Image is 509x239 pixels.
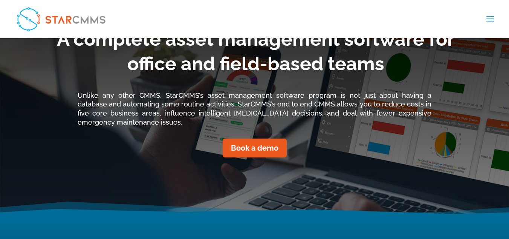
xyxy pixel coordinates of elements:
[13,3,110,35] img: StarCMMS
[384,157,509,239] iframe: Chat Widget
[78,91,432,127] p: Unlike any other CMMS, StarCMMS’s asset management software program is not just about having a da...
[223,139,287,157] a: Book a demo
[53,27,458,80] h1: A complete asset management software for office and field-based teams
